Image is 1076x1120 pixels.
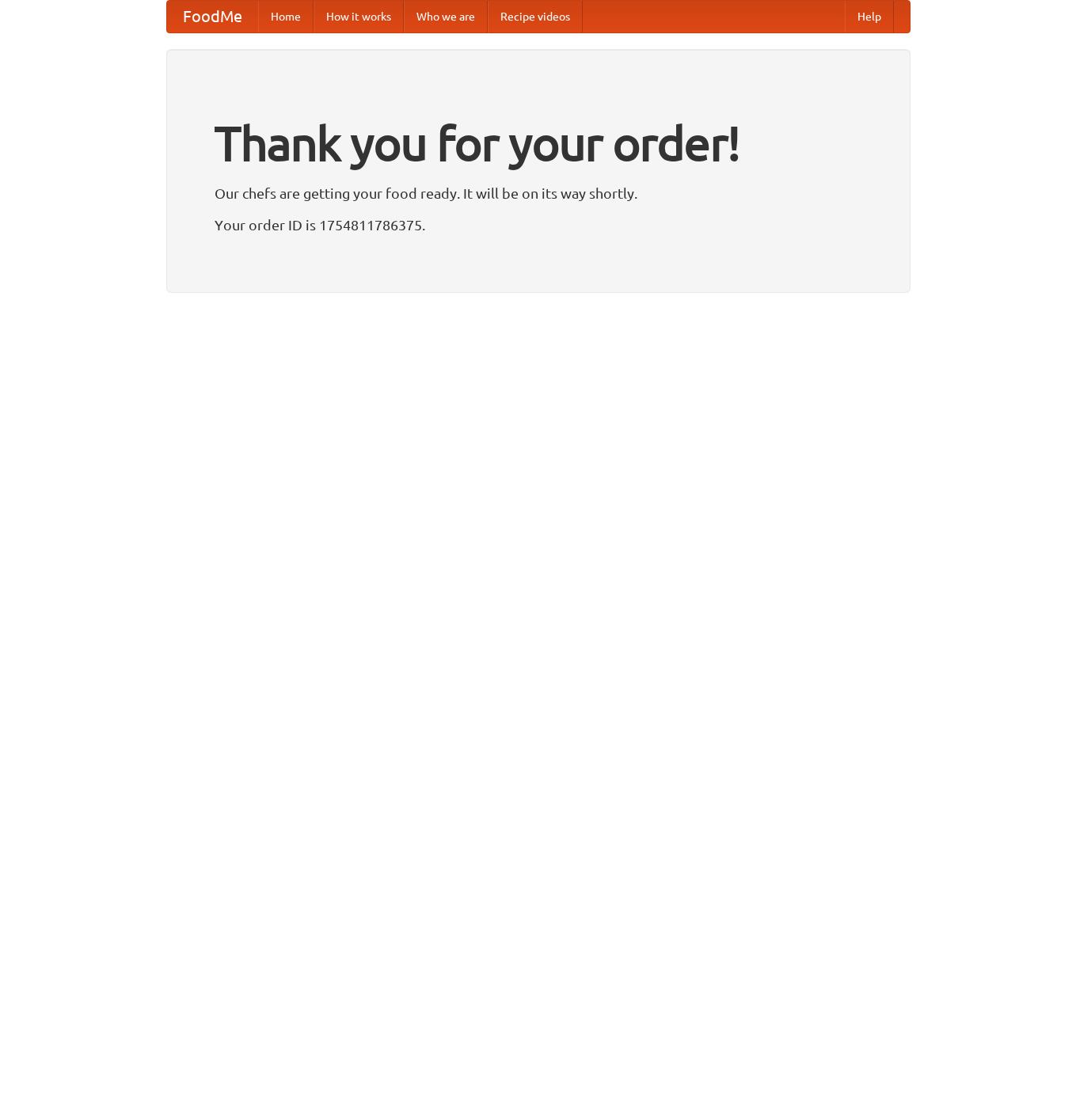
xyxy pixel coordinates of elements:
a: Recipe videos [488,1,583,32]
h1: Thank you for your order! [215,105,862,181]
a: How it works [314,1,404,32]
a: Help [845,1,894,32]
p: Your order ID is 1754811786375. [215,213,862,237]
a: FoodMe [167,1,258,32]
a: Who we are [404,1,488,32]
a: Home [258,1,314,32]
p: Our chefs are getting your food ready. It will be on its way shortly. [215,181,862,205]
